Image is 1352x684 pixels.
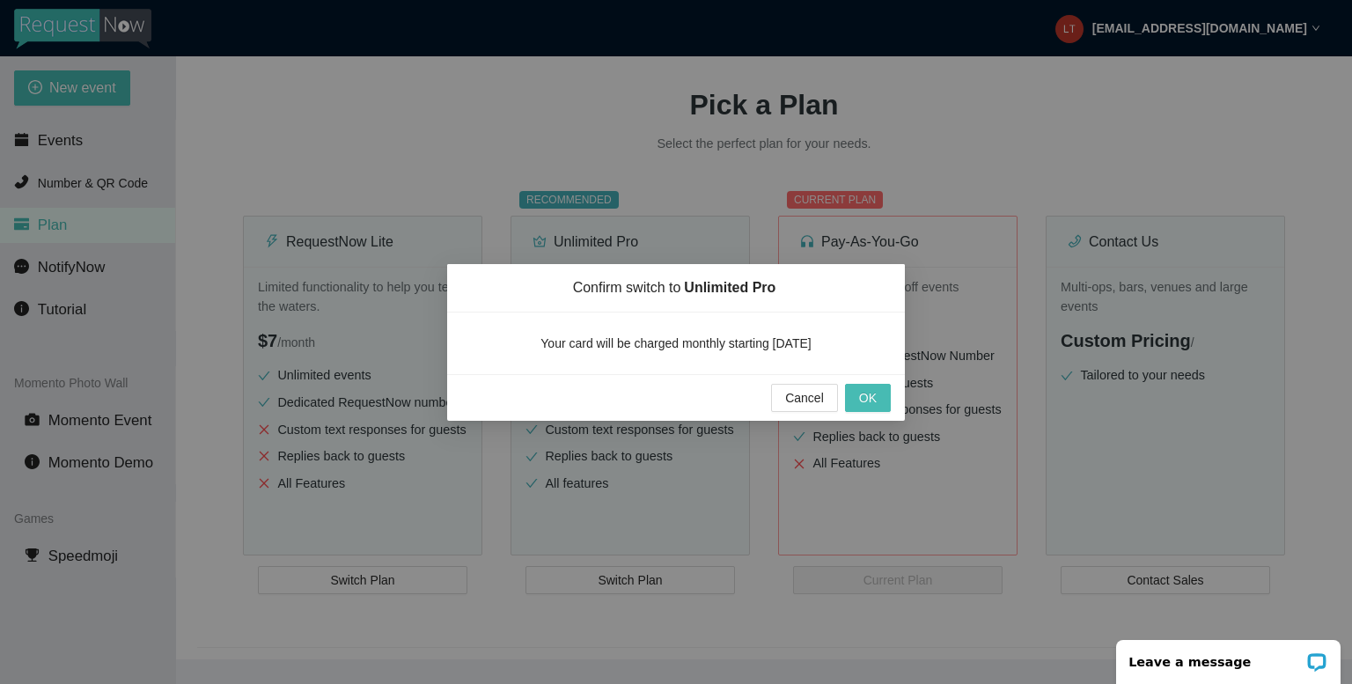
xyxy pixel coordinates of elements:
span: Confirm switch to [468,278,884,298]
button: Cancel [771,384,838,412]
span: OK [859,388,877,408]
span: Cancel [785,388,824,408]
iframe: LiveChat chat widget [1105,629,1352,684]
button: OK [845,384,891,412]
span: Unlimited Pro [684,278,775,298]
span: Your card will be charged monthly starting [DATE] [468,334,884,353]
